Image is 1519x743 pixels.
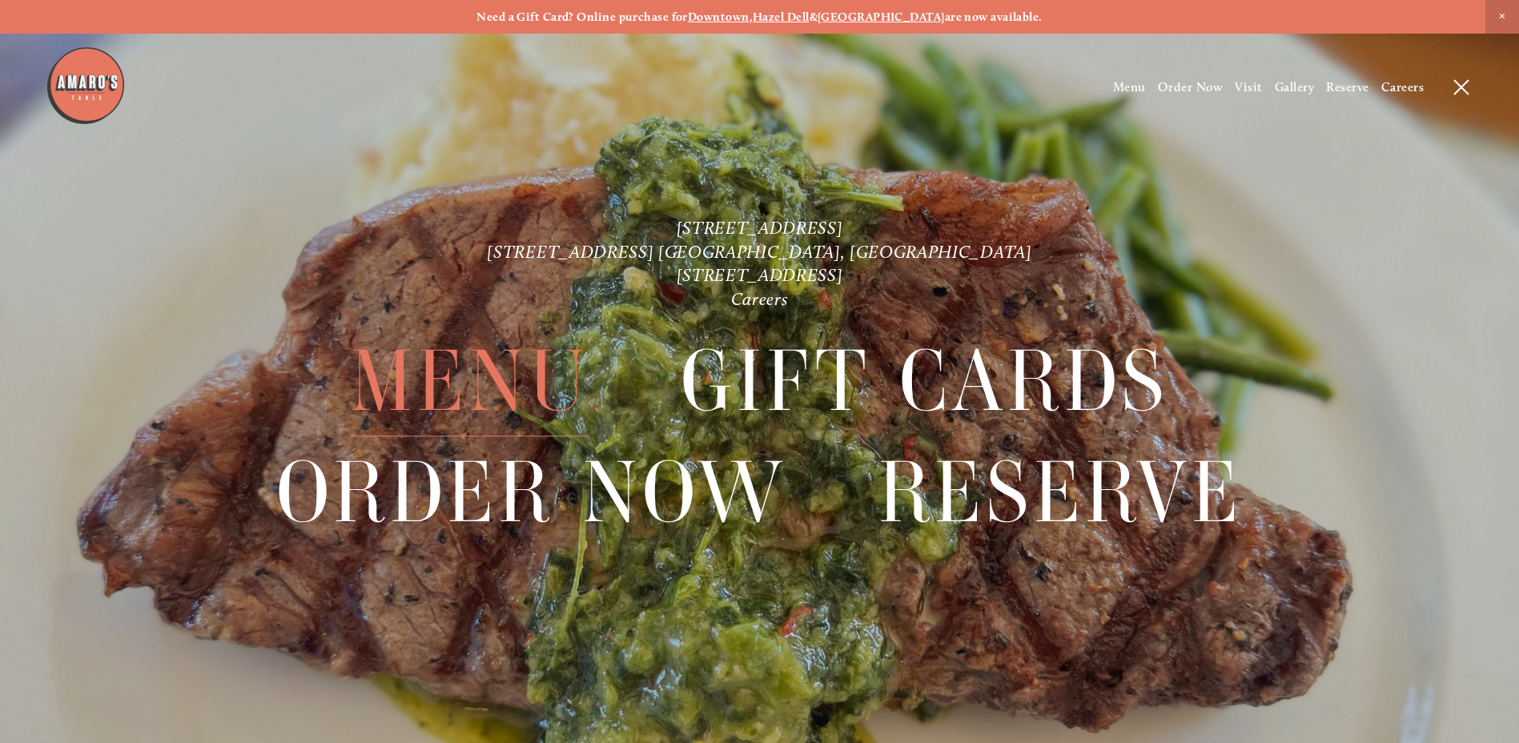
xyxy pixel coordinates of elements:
[681,327,1168,436] a: Gift Cards
[487,241,1031,263] a: [STREET_ADDRESS] [GEOGRAPHIC_DATA], [GEOGRAPHIC_DATA]
[351,327,589,436] a: Menu
[1326,79,1368,94] a: Reserve
[1158,79,1223,94] a: Order Now
[677,217,843,239] a: [STREET_ADDRESS]
[1113,79,1146,94] a: Menu
[46,46,126,126] img: Amaro's Table
[476,10,688,24] strong: Need a Gift Card? Online purchase for
[810,10,818,24] strong: &
[276,438,787,548] span: Order Now
[818,10,945,24] a: [GEOGRAPHIC_DATA]
[276,438,787,547] a: Order Now
[878,438,1243,547] a: Reserve
[945,10,1043,24] strong: are now available.
[688,10,749,24] a: Downtown
[731,288,789,310] a: Careers
[753,10,810,24] a: Hazel Dell
[1235,79,1262,94] a: Visit
[677,264,843,286] a: [STREET_ADDRESS]
[749,10,753,24] strong: ,
[878,438,1243,548] span: Reserve
[1381,79,1424,94] a: Careers
[1275,79,1314,94] a: Gallery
